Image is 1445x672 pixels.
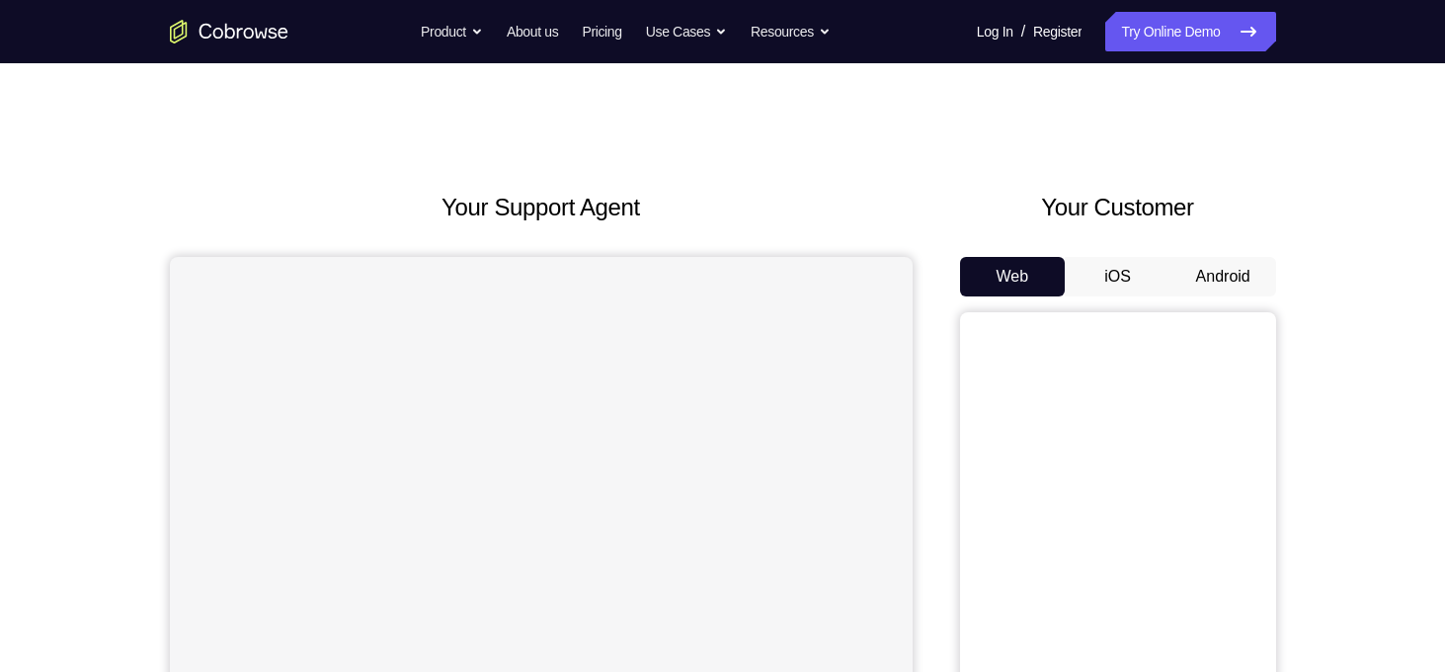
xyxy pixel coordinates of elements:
[751,12,831,51] button: Resources
[421,12,483,51] button: Product
[170,20,288,43] a: Go to the home page
[960,257,1066,296] button: Web
[977,12,1013,51] a: Log In
[1170,257,1276,296] button: Android
[1105,12,1275,51] a: Try Online Demo
[507,12,558,51] a: About us
[960,190,1276,225] h2: Your Customer
[1065,257,1170,296] button: iOS
[170,190,913,225] h2: Your Support Agent
[646,12,727,51] button: Use Cases
[1033,12,1082,51] a: Register
[1021,20,1025,43] span: /
[582,12,621,51] a: Pricing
